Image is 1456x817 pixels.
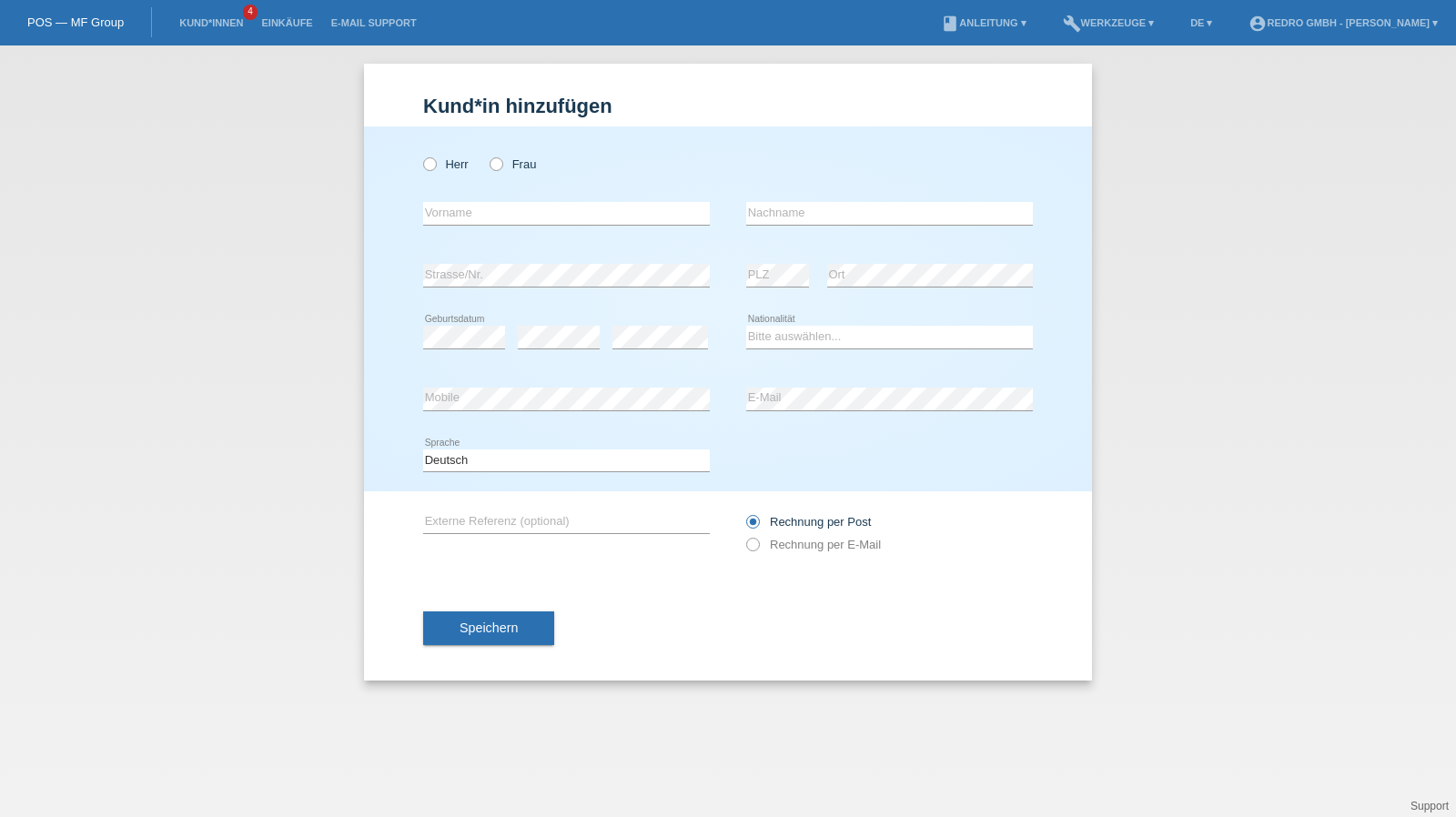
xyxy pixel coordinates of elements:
[746,538,758,560] input: Rechnung per E-Mail
[941,15,959,33] i: book
[252,17,321,28] a: Einkäufe
[1181,17,1221,28] a: DE ▾
[746,515,871,529] label: Rechnung per Post
[490,157,501,169] input: Frau
[1249,15,1267,33] i: account_circle
[170,17,252,28] a: Kund*innen
[423,95,1033,117] h1: Kund*in hinzufügen
[423,611,554,646] button: Speichern
[423,157,469,171] label: Herr
[460,620,518,635] span: Speichern
[1410,800,1449,812] a: Support
[423,157,435,169] input: Herr
[746,515,758,538] input: Rechnung per Post
[1063,15,1081,33] i: build
[243,5,258,20] span: 4
[932,17,1035,28] a: bookAnleitung ▾
[746,538,881,551] label: Rechnung per E-Mail
[27,15,124,29] a: POS — MF Group
[1239,17,1447,28] a: account_circleRedro GmbH - [PERSON_NAME] ▾
[1054,17,1164,28] a: buildWerkzeuge ▾
[322,17,426,28] a: E-Mail Support
[490,157,536,171] label: Frau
